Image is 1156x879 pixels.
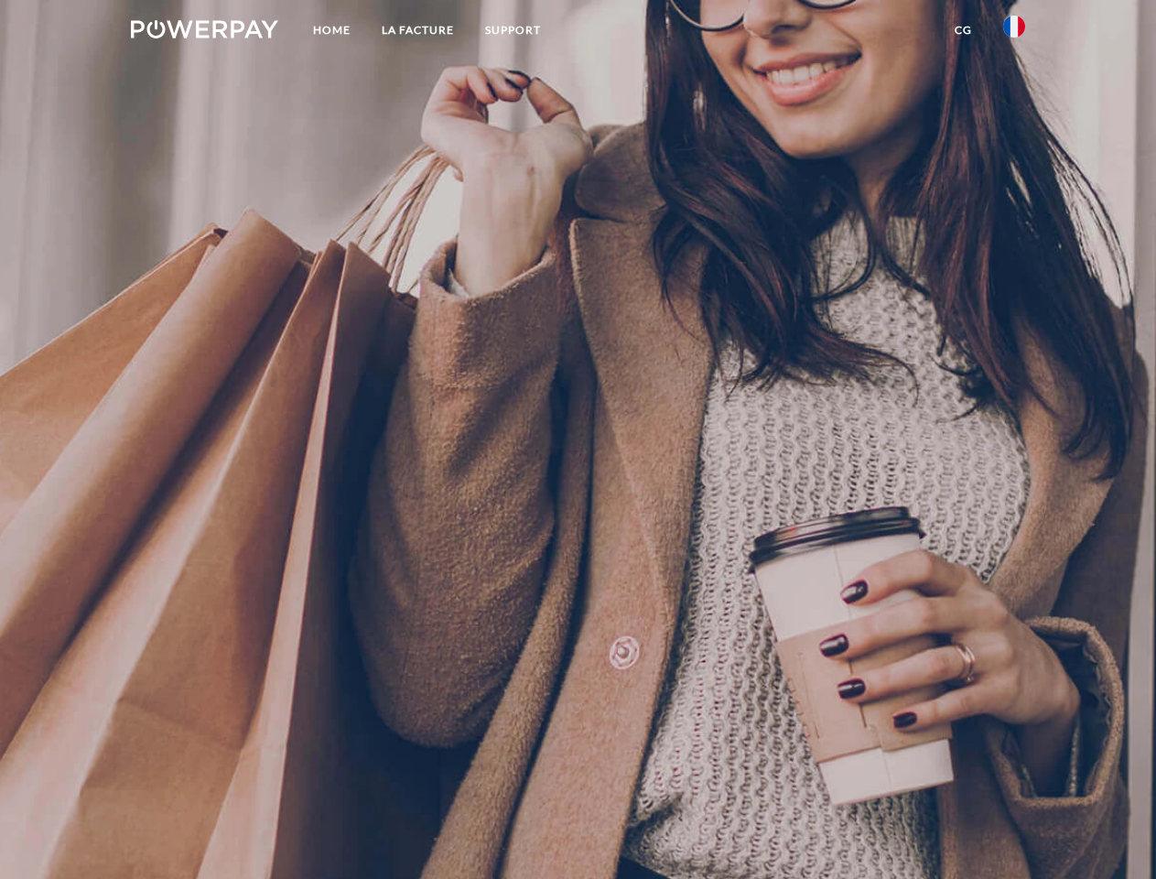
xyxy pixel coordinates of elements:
[366,14,470,47] a: LA FACTURE
[939,14,988,47] a: CG
[470,14,556,47] a: Support
[1003,16,1025,38] img: fr
[297,14,366,47] a: Home
[131,20,278,38] img: logo-powerpay-white.svg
